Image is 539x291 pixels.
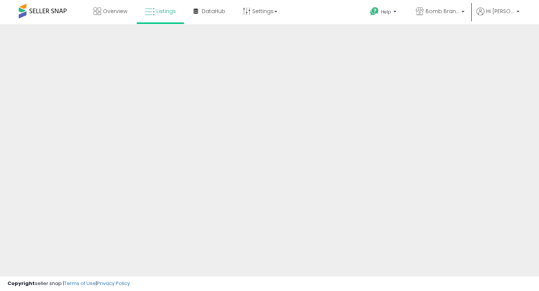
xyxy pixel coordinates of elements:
a: Terms of Use [64,280,96,287]
span: Listings [156,7,176,15]
strong: Copyright [7,280,35,287]
a: Help [364,1,404,24]
a: Privacy Policy [97,280,130,287]
span: DataHub [202,7,225,15]
span: Bomb Brands [426,7,459,15]
i: Get Help [370,7,379,16]
span: Overview [103,7,127,15]
div: seller snap | | [7,280,130,287]
a: Hi [PERSON_NAME] [476,7,520,24]
span: Hi [PERSON_NAME] [486,7,514,15]
span: Help [381,9,391,15]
